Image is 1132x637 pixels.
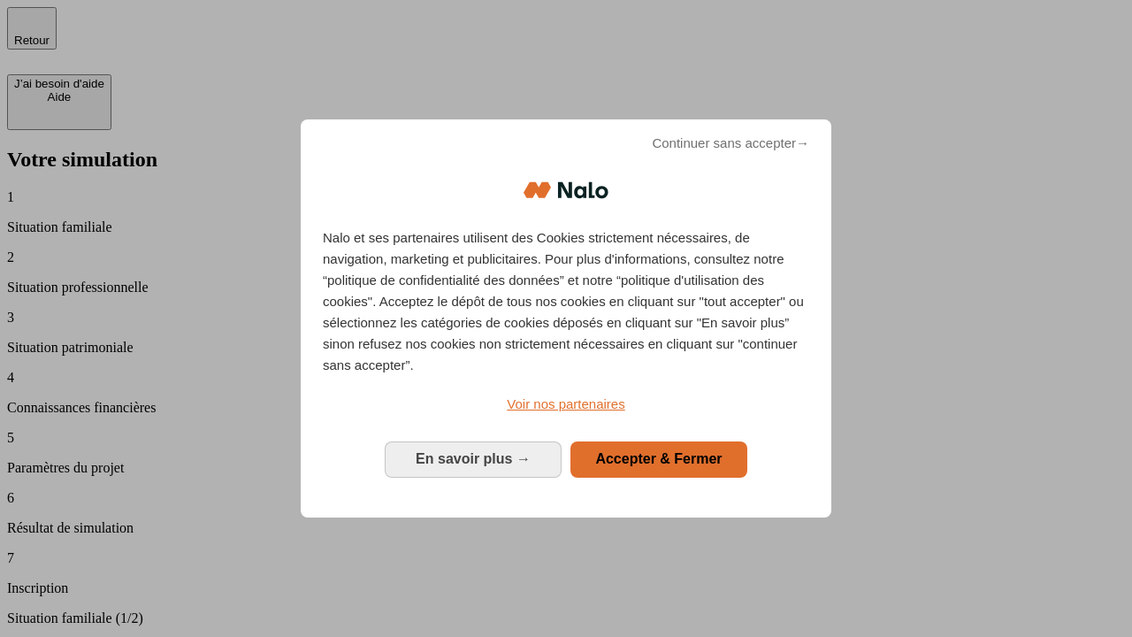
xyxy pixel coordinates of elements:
[385,441,562,477] button: En savoir plus: Configurer vos consentements
[570,441,747,477] button: Accepter & Fermer: Accepter notre traitement des données et fermer
[301,119,831,517] div: Bienvenue chez Nalo Gestion du consentement
[416,451,531,466] span: En savoir plus →
[323,227,809,376] p: Nalo et ses partenaires utilisent des Cookies strictement nécessaires, de navigation, marketing e...
[524,164,608,217] img: Logo
[652,133,809,154] span: Continuer sans accepter→
[323,394,809,415] a: Voir nos partenaires
[507,396,624,411] span: Voir nos partenaires
[595,451,722,466] span: Accepter & Fermer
